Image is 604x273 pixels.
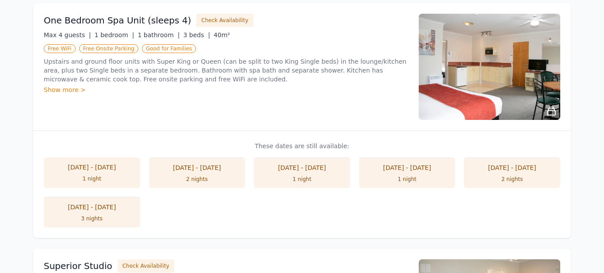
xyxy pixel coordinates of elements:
[214,31,230,38] span: 40m²
[44,14,191,27] h3: One Bedroom Spa Unit (sleeps 4)
[138,31,180,38] span: 1 bathroom |
[44,85,408,94] div: Show more >
[158,176,237,183] div: 2 nights
[158,163,237,172] div: [DATE] - [DATE]
[53,215,131,222] div: 3 nights
[53,175,131,182] div: 1 night
[44,31,91,38] span: Max 4 guests |
[473,163,551,172] div: [DATE] - [DATE]
[183,31,210,38] span: 3 beds |
[44,142,560,150] p: These dates are still available:
[53,163,131,172] div: [DATE] - [DATE]
[44,260,112,272] h3: Superior Studio
[95,31,134,38] span: 1 bedroom |
[44,44,76,53] span: Free WiFi
[44,57,408,84] p: Upstairs and ground floor units with Super King or Queen (can be split to two King Single beds) i...
[118,259,174,273] button: Check Availability
[196,14,253,27] button: Check Availability
[79,44,138,53] span: Free Onsite Parking
[368,163,447,172] div: [DATE] - [DATE]
[368,176,447,183] div: 1 night
[263,163,341,172] div: [DATE] - [DATE]
[473,176,551,183] div: 2 nights
[142,44,196,53] span: Good for Families
[53,203,131,211] div: [DATE] - [DATE]
[263,176,341,183] div: 1 night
